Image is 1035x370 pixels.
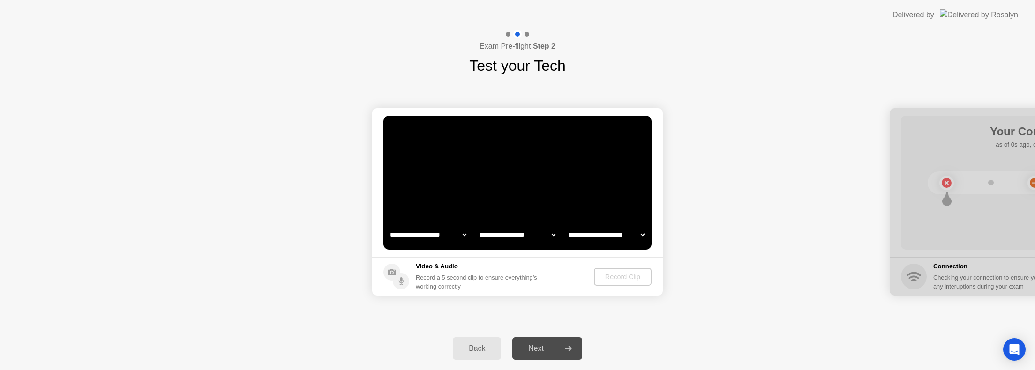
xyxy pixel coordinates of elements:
h1: Test your Tech [469,54,566,77]
h5: Video & Audio [416,262,541,271]
button: Back [453,337,501,360]
div: Next [515,344,557,353]
select: Available cameras [388,225,468,244]
h4: Exam Pre-flight: [480,41,555,52]
button: Next [512,337,582,360]
select: Available microphones [566,225,646,244]
button: Record Clip [594,268,652,286]
b: Step 2 [533,42,555,50]
select: Available speakers [477,225,557,244]
div: Delivered by [892,9,934,21]
div: Open Intercom Messenger [1003,338,1026,361]
div: Record a 5 second clip to ensure everything’s working correctly [416,273,541,291]
div: Back [456,344,498,353]
div: Record Clip [598,273,648,281]
img: Delivered by Rosalyn [940,9,1018,20]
